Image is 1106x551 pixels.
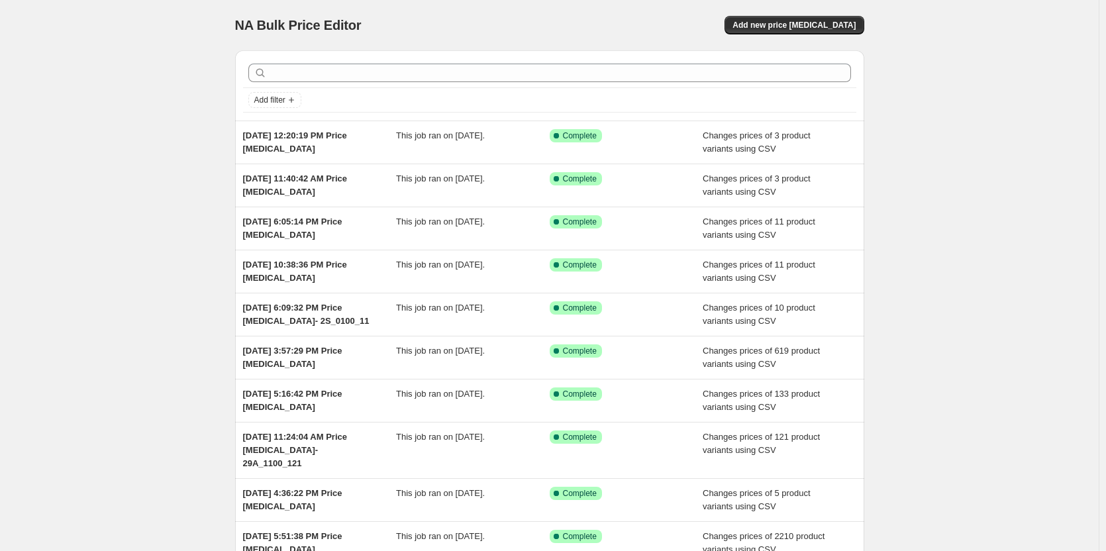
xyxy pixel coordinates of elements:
[703,174,811,197] span: Changes prices of 3 product variants using CSV
[396,346,485,356] span: This job ran on [DATE].
[243,260,347,283] span: [DATE] 10:38:36 PM Price [MEDICAL_DATA]
[563,531,597,542] span: Complete
[563,389,597,399] span: Complete
[396,217,485,226] span: This job ran on [DATE].
[243,346,342,369] span: [DATE] 3:57:29 PM Price [MEDICAL_DATA]
[703,130,811,154] span: Changes prices of 3 product variants using CSV
[396,130,485,140] span: This job ran on [DATE].
[732,20,856,30] span: Add new price [MEDICAL_DATA]
[703,303,815,326] span: Changes prices of 10 product variants using CSV
[235,18,362,32] span: NA Bulk Price Editor
[563,130,597,141] span: Complete
[703,432,820,455] span: Changes prices of 121 product variants using CSV
[703,346,820,369] span: Changes prices of 619 product variants using CSV
[243,174,348,197] span: [DATE] 11:40:42 AM Price [MEDICAL_DATA]
[396,432,485,442] span: This job ran on [DATE].
[243,488,342,511] span: [DATE] 4:36:22 PM Price [MEDICAL_DATA]
[396,303,485,313] span: This job ran on [DATE].
[563,217,597,227] span: Complete
[243,217,342,240] span: [DATE] 6:05:14 PM Price [MEDICAL_DATA]
[703,488,811,511] span: Changes prices of 5 product variants using CSV
[396,174,485,183] span: This job ran on [DATE].
[563,432,597,442] span: Complete
[703,217,815,240] span: Changes prices of 11 product variants using CSV
[725,16,864,34] button: Add new price [MEDICAL_DATA]
[703,260,815,283] span: Changes prices of 11 product variants using CSV
[563,260,597,270] span: Complete
[248,92,301,108] button: Add filter
[243,303,370,326] span: [DATE] 6:09:32 PM Price [MEDICAL_DATA]- 2S_0100_11
[243,389,342,412] span: [DATE] 5:16:42 PM Price [MEDICAL_DATA]
[396,389,485,399] span: This job ran on [DATE].
[254,95,285,105] span: Add filter
[243,432,348,468] span: [DATE] 11:24:04 AM Price [MEDICAL_DATA]- 29A_1100_121
[563,346,597,356] span: Complete
[703,389,820,412] span: Changes prices of 133 product variants using CSV
[396,488,485,498] span: This job ran on [DATE].
[563,488,597,499] span: Complete
[396,260,485,270] span: This job ran on [DATE].
[563,303,597,313] span: Complete
[396,531,485,541] span: This job ran on [DATE].
[563,174,597,184] span: Complete
[243,130,347,154] span: [DATE] 12:20:19 PM Price [MEDICAL_DATA]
